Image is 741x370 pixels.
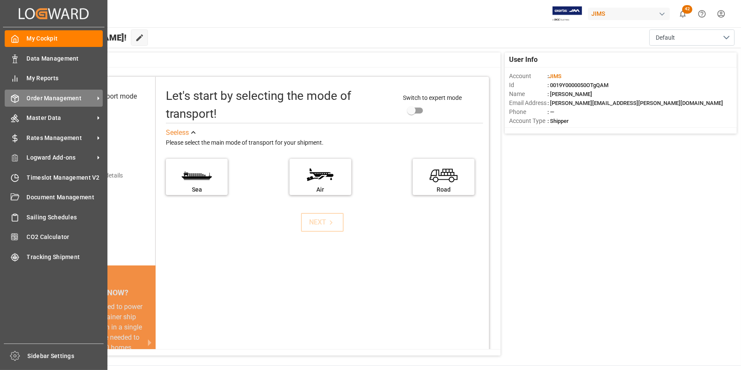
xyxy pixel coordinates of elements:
span: JIMS [549,73,562,79]
span: Data Management [27,54,103,63]
button: Help Center [692,4,712,23]
span: Logward Add-ons [27,153,94,162]
span: Sailing Schedules [27,213,103,222]
span: Tracking Shipment [27,253,103,262]
button: JIMS [588,6,673,22]
span: User Info [509,55,538,65]
a: My Cockpit [5,30,103,47]
span: Account [509,72,547,81]
div: Air [294,185,347,194]
span: : [547,73,562,79]
button: show 42 new notifications [673,4,692,23]
span: Document Management [27,193,103,202]
div: Sea [170,185,223,194]
span: Rates Management [27,134,94,143]
span: Default [656,33,675,42]
a: Sailing Schedules [5,209,103,225]
button: open menu [649,29,735,46]
div: See less [166,128,189,138]
span: : [PERSON_NAME][EMAIL_ADDRESS][PERSON_NAME][DOMAIN_NAME] [547,100,723,106]
span: My Reports [27,74,103,83]
a: Timeslot Management V2 [5,169,103,186]
span: CO2 Calculator [27,233,103,242]
span: : [PERSON_NAME] [547,91,592,97]
a: Tracking Shipment [5,248,103,265]
button: NEXT [301,213,344,232]
span: 42 [682,5,692,14]
span: Switch to expert mode [403,94,462,101]
span: Id [509,81,547,90]
span: : 0019Y0000050OTgQAM [547,82,608,88]
a: Data Management [5,50,103,67]
span: Phone [509,108,547,117]
div: Let's start by selecting the mode of transport! [166,87,394,123]
span: My Cockpit [27,34,103,43]
div: JIMS [588,8,670,20]
a: My Reports [5,70,103,87]
span: : — [547,109,554,115]
span: Email Address [509,99,547,108]
img: Exertis%20JAM%20-%20Email%20Logo.jpg_1722504956.jpg [553,6,582,21]
span: Order Management [27,94,94,103]
span: Master Data [27,114,94,122]
span: Account Type [509,117,547,125]
span: Sidebar Settings [28,352,104,361]
div: NEXT [310,217,336,227]
div: Please select the main mode of transport for your shipment. [166,138,483,148]
span: Name [509,90,547,99]
span: : Shipper [547,118,569,124]
span: Timeslot Management V2 [27,173,103,182]
a: Document Management [5,189,103,206]
div: Select transport mode [71,91,137,102]
div: Road [417,185,470,194]
a: CO2 Calculator [5,229,103,245]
